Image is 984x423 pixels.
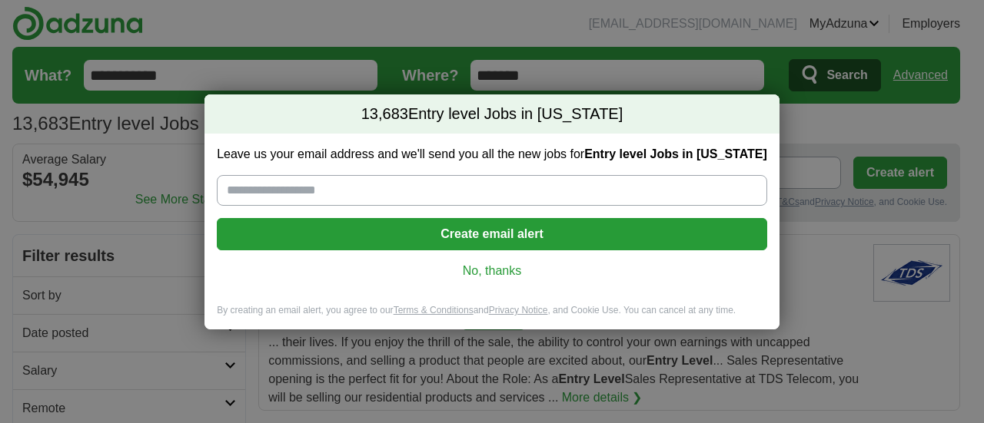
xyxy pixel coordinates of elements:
div: By creating an email alert, you agree to our and , and Cookie Use. You can cancel at any time. [204,304,780,329]
a: No, thanks [229,263,755,279]
button: Create email alert [217,218,767,250]
a: Terms & Conditions [394,305,474,316]
label: Leave us your email address and we'll send you all the new jobs for [217,146,767,163]
a: Privacy Notice [489,305,548,316]
strong: Entry level Jobs in [US_STATE] [584,147,767,160]
span: 13,683 [361,104,408,125]
h2: Entry level Jobs in [US_STATE] [204,94,780,134]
